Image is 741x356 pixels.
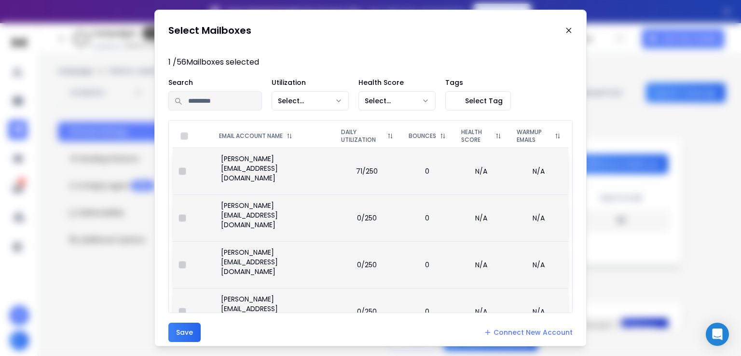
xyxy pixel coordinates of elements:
button: Select Tag [445,91,511,110]
button: Select... [358,91,436,110]
p: Tags [445,78,511,87]
div: EMAIL ACCOUNT NAME [219,132,326,140]
button: Select... [272,91,349,110]
p: [PERSON_NAME][EMAIL_ADDRESS][DOMAIN_NAME] [221,294,328,323]
p: 0 [407,307,448,316]
td: N/A [509,241,568,288]
td: N/A [509,194,568,241]
p: [PERSON_NAME][EMAIL_ADDRESS][DOMAIN_NAME] [221,247,328,276]
td: 0/250 [333,288,401,335]
div: Open Intercom Messenger [706,323,729,346]
p: 0 [407,213,448,223]
td: 71/250 [333,148,401,194]
p: HEALTH SCORE [461,128,492,144]
p: BOUNCES [409,132,436,140]
p: [PERSON_NAME][EMAIL_ADDRESS][DOMAIN_NAME] [221,201,328,230]
p: N/A [459,260,503,270]
button: Save [168,323,201,342]
p: DAILY UTILIZATION [341,128,384,144]
p: Search [168,78,262,87]
p: [PERSON_NAME][EMAIL_ADDRESS][DOMAIN_NAME] [221,154,328,183]
p: N/A [459,213,503,223]
p: Health Score [358,78,436,87]
p: N/A [459,307,503,316]
a: Connect New Account [484,328,573,337]
td: 0/250 [333,241,401,288]
td: N/A [509,148,568,194]
p: WARMUP EMAILS [517,128,551,144]
p: 0 [407,260,448,270]
p: N/A [459,166,503,176]
td: 0/250 [333,194,401,241]
p: Utilization [272,78,349,87]
h1: Select Mailboxes [168,24,251,37]
p: 1 / 56 Mailboxes selected [168,56,573,68]
p: 0 [407,166,448,176]
td: N/A [509,288,568,335]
